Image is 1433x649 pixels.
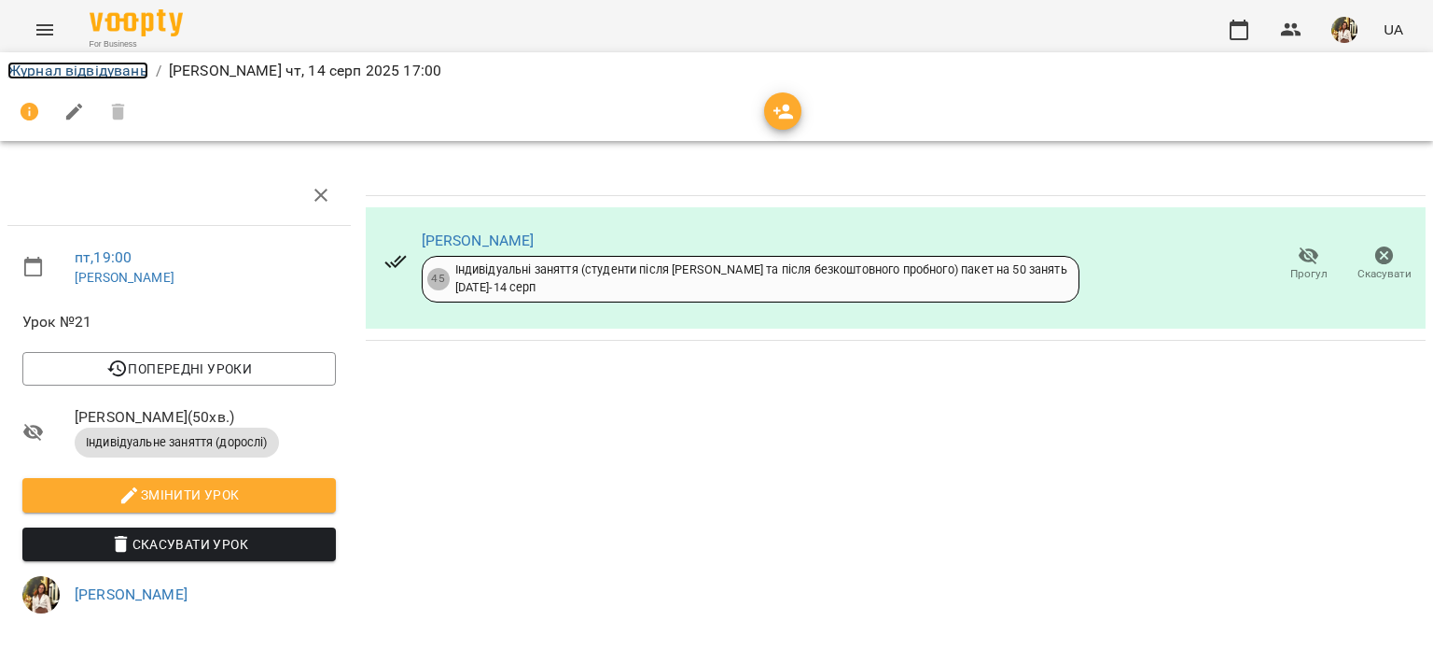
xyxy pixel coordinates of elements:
a: пт , 19:00 [75,248,132,266]
span: Урок №21 [22,311,336,333]
button: Прогул [1271,238,1346,290]
a: [PERSON_NAME] [422,232,535,249]
img: Voopty Logo [90,9,183,36]
span: UA [1384,20,1403,39]
a: [PERSON_NAME] [75,586,188,603]
a: Журнал відвідувань [7,62,148,79]
p: [PERSON_NAME] чт, 14 серп 2025 17:00 [169,60,441,82]
button: Попередні уроки [22,352,336,386]
nav: breadcrumb [7,60,1426,82]
img: aea806cbca9c040a8c2344d296ea6535.jpg [22,576,60,614]
div: Індивідуальні заняття (студенти після [PERSON_NAME] та після безкоштовного пробного) пакет на 50 ... [455,261,1067,296]
span: Прогул [1290,266,1328,282]
span: Попередні уроки [37,358,321,380]
span: Індивідуальне заняття (дорослі) [75,434,279,451]
span: For Business [90,38,183,50]
img: aea806cbca9c040a8c2344d296ea6535.jpg [1331,17,1357,43]
button: UA [1376,12,1411,47]
button: Змінити урок [22,478,336,512]
span: [PERSON_NAME] ( 50 хв. ) [75,406,336,429]
button: Скасувати [1346,238,1422,290]
div: 45 [427,268,450,290]
span: Скасувати Урок [37,533,321,556]
a: [PERSON_NAME] [75,270,174,285]
li: / [156,60,161,82]
button: Menu [22,7,67,52]
span: Змінити урок [37,484,321,506]
span: Скасувати [1357,266,1412,282]
button: Скасувати Урок [22,528,336,561]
